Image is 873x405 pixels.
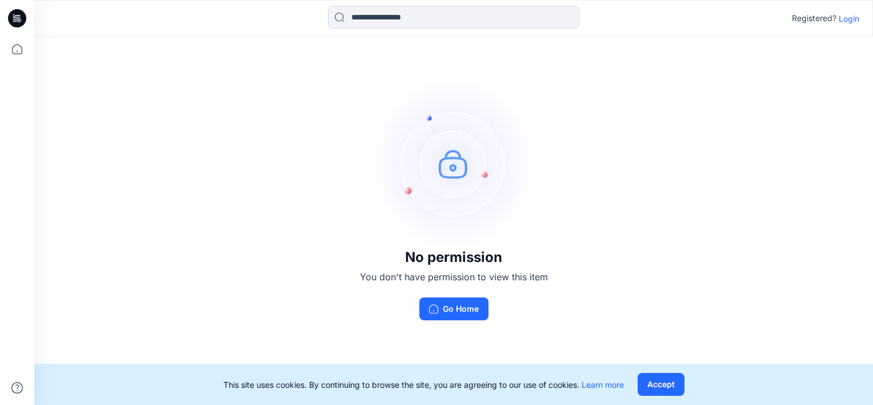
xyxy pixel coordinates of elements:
button: Go Home [419,297,488,320]
p: You don't have permission to view this item [360,270,548,284]
button: Accept [638,373,684,396]
h3: No permission [360,249,548,265]
p: Registered? [792,11,836,25]
img: no-perm.svg [368,78,539,249]
p: This site uses cookies. By continuing to browse the site, you are agreeing to our use of cookies. [223,379,624,391]
a: Learn more [582,380,624,390]
p: Login [839,13,859,25]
